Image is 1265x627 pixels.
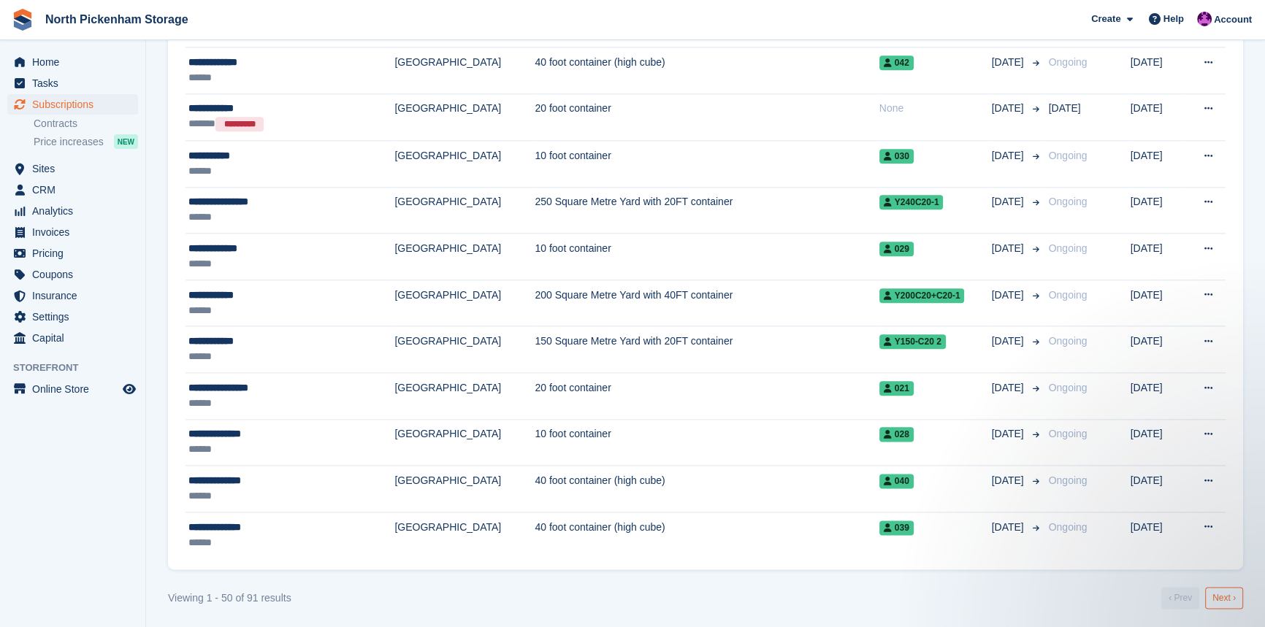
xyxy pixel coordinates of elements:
[1197,12,1212,26] img: James Gulliver
[168,591,291,606] div: Viewing 1 - 50 of 91 results
[992,101,1027,116] span: [DATE]
[1049,56,1088,68] span: Ongoing
[394,466,535,512] td: [GEOGRAPHIC_DATA]
[7,307,138,327] a: menu
[32,243,120,264] span: Pricing
[32,285,120,306] span: Insurance
[34,135,104,149] span: Price increases
[1049,150,1088,161] span: Ongoing
[992,288,1027,303] span: [DATE]
[1131,280,1185,326] td: [DATE]
[1163,12,1184,26] span: Help
[34,134,138,150] a: Price increases NEW
[394,512,535,558] td: [GEOGRAPHIC_DATA]
[394,326,535,373] td: [GEOGRAPHIC_DATA]
[879,427,914,442] span: 028
[1131,512,1185,558] td: [DATE]
[992,380,1027,396] span: [DATE]
[394,187,535,234] td: [GEOGRAPHIC_DATA]
[32,379,120,399] span: Online Store
[1131,234,1185,280] td: [DATE]
[992,473,1027,488] span: [DATE]
[1049,521,1088,533] span: Ongoing
[879,520,914,535] span: 039
[535,280,879,326] td: 200 Square Metre Yard with 40FT container
[7,222,138,242] a: menu
[32,328,120,348] span: Capital
[1161,587,1199,609] a: Previous
[879,195,944,209] span: Y240C20-1
[394,280,535,326] td: [GEOGRAPHIC_DATA]
[1131,140,1185,187] td: [DATE]
[7,94,138,115] a: menu
[879,474,914,488] span: 040
[1131,47,1185,94] td: [DATE]
[1049,242,1088,254] span: Ongoing
[39,7,194,31] a: North Pickenham Storage
[992,520,1027,535] span: [DATE]
[1158,587,1246,609] nav: Pages
[535,234,879,280] td: 10 foot container
[535,326,879,373] td: 150 Square Metre Yard with 20FT container
[7,328,138,348] a: menu
[32,222,120,242] span: Invoices
[1049,474,1088,486] span: Ongoing
[1049,335,1088,347] span: Ongoing
[394,140,535,187] td: [GEOGRAPHIC_DATA]
[1049,428,1088,439] span: Ongoing
[32,264,120,285] span: Coupons
[114,134,138,149] div: NEW
[394,419,535,466] td: [GEOGRAPHIC_DATA]
[879,381,914,396] span: 021
[535,47,879,94] td: 40 foot container (high cube)
[992,241,1027,256] span: [DATE]
[394,372,535,419] td: [GEOGRAPHIC_DATA]
[32,307,120,327] span: Settings
[32,180,120,200] span: CRM
[879,242,914,256] span: 029
[992,194,1027,209] span: [DATE]
[7,73,138,93] a: menu
[34,117,138,131] a: Contracts
[32,201,120,221] span: Analytics
[535,140,879,187] td: 10 foot container
[1131,419,1185,466] td: [DATE]
[1049,102,1081,114] span: [DATE]
[7,264,138,285] a: menu
[992,334,1027,349] span: [DATE]
[394,234,535,280] td: [GEOGRAPHIC_DATA]
[535,466,879,512] td: 40 foot container (high cube)
[7,243,138,264] a: menu
[1131,93,1185,140] td: [DATE]
[32,73,120,93] span: Tasks
[7,180,138,200] a: menu
[32,52,120,72] span: Home
[121,380,138,398] a: Preview store
[32,94,120,115] span: Subscriptions
[535,93,879,140] td: 20 foot container
[992,426,1027,442] span: [DATE]
[7,201,138,221] a: menu
[879,55,914,70] span: 042
[535,372,879,419] td: 20 foot container
[7,52,138,72] a: menu
[32,158,120,179] span: Sites
[7,285,138,306] a: menu
[1131,372,1185,419] td: [DATE]
[12,9,34,31] img: stora-icon-8386f47178a22dfd0bd8f6a31ec36ba5ce8667c1dd55bd0f319d3a0aa187defe.svg
[7,379,138,399] a: menu
[1091,12,1120,26] span: Create
[879,288,965,303] span: Y200C20+C20-1
[7,158,138,179] a: menu
[1131,326,1185,373] td: [DATE]
[879,101,992,116] div: None
[394,93,535,140] td: [GEOGRAPHIC_DATA]
[1049,196,1088,207] span: Ongoing
[535,187,879,234] td: 250 Square Metre Yard with 20FT container
[1049,289,1088,301] span: Ongoing
[1049,382,1088,393] span: Ongoing
[1205,587,1243,609] a: Next
[13,361,145,375] span: Storefront
[992,148,1027,164] span: [DATE]
[1131,466,1185,512] td: [DATE]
